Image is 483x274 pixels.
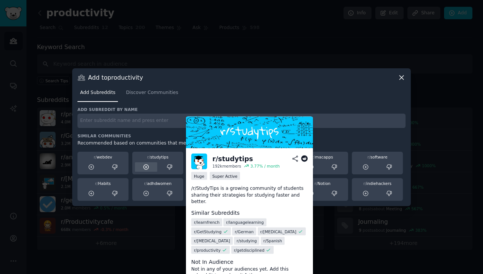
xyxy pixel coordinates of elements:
[191,154,207,169] img: studytips
[210,172,240,180] div: Super Active
[126,89,178,96] span: Discover Communities
[77,140,406,147] div: Recommended based on communities that members of your audience also participate in.
[212,163,241,169] div: 192k members
[94,155,97,159] span: r/
[191,258,308,266] dt: Not In Audience
[194,220,220,225] span: r/ learnfrench
[77,87,118,102] a: Add Subreddits
[300,181,345,186] div: Notion
[194,238,230,243] span: r/ [MEDICAL_DATA]
[135,181,181,186] div: adhdwomen
[194,247,221,252] span: r/ productivity
[191,185,308,205] p: /r/StudyTips is a growing community of students sharing their strategies for studying faster and ...
[135,154,181,160] div: studytips
[186,117,313,148] img: Study Tips - Learn Faster. Score Higher.
[191,172,207,180] div: Huge
[95,181,98,186] span: r/
[250,163,280,169] div: 3.77 % / month
[355,154,400,160] div: software
[194,229,221,234] span: r/ GetStudying
[77,133,406,139] h3: Similar Communities
[234,247,265,252] span: r/ getdisciplined
[77,107,406,112] h3: Add subreddit by name
[363,181,366,186] span: r/
[367,155,370,159] span: r/
[235,229,254,234] span: r/ German
[80,154,126,160] div: webdev
[237,238,257,243] span: r/ studying
[263,238,282,243] span: r/ Spanish
[355,181,400,186] div: indiehackers
[88,74,143,82] h3: Add to productivity
[191,209,308,217] dt: Similar Subreddits
[80,89,115,96] span: Add Subreddits
[144,181,147,186] span: r/
[260,229,297,234] span: r/ [MEDICAL_DATA]
[300,154,345,160] div: macapps
[80,181,126,186] div: Habits
[212,154,253,163] div: r/ studytips
[77,114,406,128] input: Enter subreddit name and press enter
[312,155,315,159] span: r/
[123,87,181,102] a: Discover Communities
[226,220,264,225] span: r/ languagelearning
[314,181,317,186] span: r/
[147,155,150,159] span: r/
